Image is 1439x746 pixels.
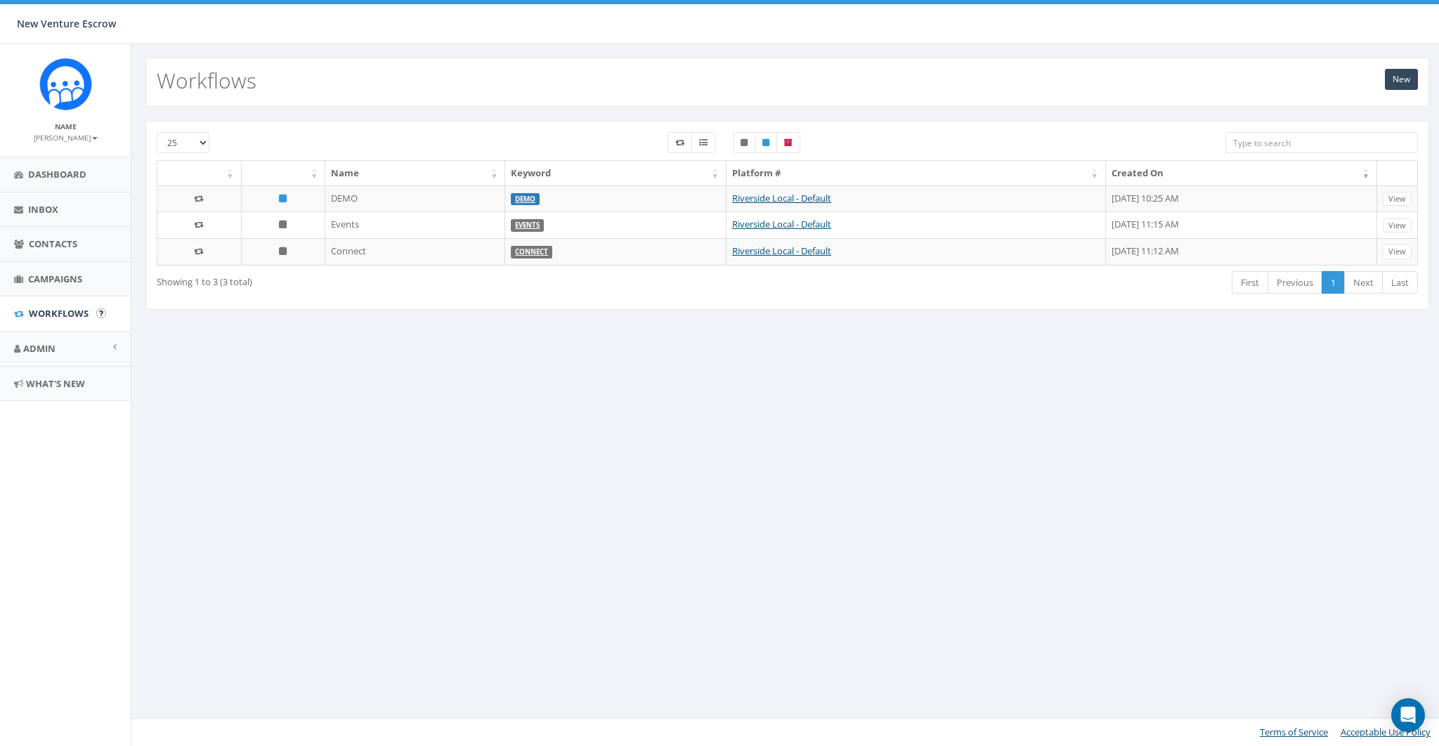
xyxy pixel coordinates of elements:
td: [DATE] 10:25 AM [1106,185,1377,212]
th: Platform #: activate to sort column ascending [727,161,1106,185]
th: : activate to sort column ascending [157,161,242,185]
a: EVENTS [515,221,540,230]
a: New [1385,69,1418,90]
input: Type to search [1225,132,1418,153]
span: Contacts [29,237,77,250]
label: Unpublished [733,132,755,153]
td: [DATE] 11:12 AM [1106,238,1377,265]
td: Events [325,211,505,238]
th: : activate to sort column ascending [242,161,326,185]
label: Archived [776,132,800,153]
td: DEMO [325,185,505,212]
small: Name [55,122,77,131]
th: Created On: activate to sort column ascending [1106,161,1377,185]
div: Showing 1 to 3 (3 total) [157,270,670,289]
a: Riverside Local - Default [732,244,831,257]
a: Previous [1268,271,1322,294]
a: View [1383,218,1412,233]
a: Last [1382,271,1418,294]
a: First [1232,271,1268,294]
i: Published [279,194,287,203]
span: Admin [23,342,56,355]
a: View [1383,192,1412,207]
td: Connect [325,238,505,265]
a: View [1383,244,1412,259]
h2: Workflows [157,69,256,92]
a: [PERSON_NAME] [34,131,98,143]
div: Open Intercom Messenger [1391,698,1425,732]
small: [PERSON_NAME] [34,133,98,143]
span: Inbox [28,203,58,216]
a: Terms of Service [1260,726,1328,738]
span: Campaigns [28,273,82,285]
td: [DATE] 11:15 AM [1106,211,1377,238]
img: Rally_Corp_Icon_1.png [39,58,92,110]
span: Dashboard [28,168,86,181]
a: Acceptable Use Policy [1341,726,1431,738]
i: Unpublished [279,247,287,256]
a: Connect [515,247,548,256]
label: Menu [691,132,715,153]
label: Workflow [668,132,692,153]
a: Next [1344,271,1383,294]
span: New Venture Escrow [17,17,116,30]
a: Riverside Local - Default [732,192,831,204]
span: What's New [26,377,85,390]
input: Submit [96,308,106,318]
th: Keyword: activate to sort column ascending [505,161,726,185]
a: 1 [1322,271,1345,294]
i: Unpublished [279,220,287,229]
th: Name: activate to sort column ascending [325,161,505,185]
a: DEMO [515,195,535,204]
span: Workflows [29,307,89,320]
a: Riverside Local - Default [732,218,831,230]
label: Published [755,132,777,153]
